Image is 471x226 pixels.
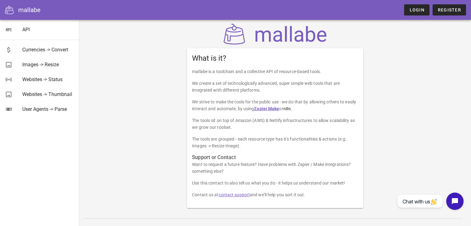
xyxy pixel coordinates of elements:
[187,48,363,68] div: What is it?
[283,106,291,111] strong: n8n
[192,68,358,75] p: mallabe is a toolchain and a collective API of resource-based tools.
[192,80,358,93] p: We create a set of technologically advanced, super simple web tools that are integrated with diff...
[192,161,358,175] p: Want to request a future feature? Have problems with Zapier / Make integrations? something else?
[254,106,267,111] a: Zapier
[192,117,358,131] p: The tools sit on top of Amazon (AWS) & Netlify infrastructures to allow scalability as we grow ou...
[22,27,74,33] div: API
[219,192,250,197] a: contact support
[192,191,358,198] p: Contact us at and we’ll help you sort it out.
[268,106,279,111] a: Make
[18,5,41,15] div: mallabe
[22,62,74,67] div: Images -> Resize
[22,76,74,82] div: Websites -> Status
[409,7,424,12] span: Login
[433,4,466,15] a: Register
[192,136,358,149] p: The tools are grouped - each resource type has it’s functionalities & actions (e.g. Images -> Res...
[192,154,358,161] h3: Support or Contact
[22,91,74,97] div: Websites -> Thumbnail
[404,4,429,15] a: Login
[222,24,329,45] img: mallabe Logo
[192,98,358,112] p: We strive to make the tools for the public use - we do that by allowing others to easily interact...
[22,47,74,53] div: Currencies -> Convert
[22,106,74,112] div: User Agents -> Parse
[438,7,461,12] span: Register
[192,180,358,186] p: Use this contact to also tell us what you do - it helps us understand our market!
